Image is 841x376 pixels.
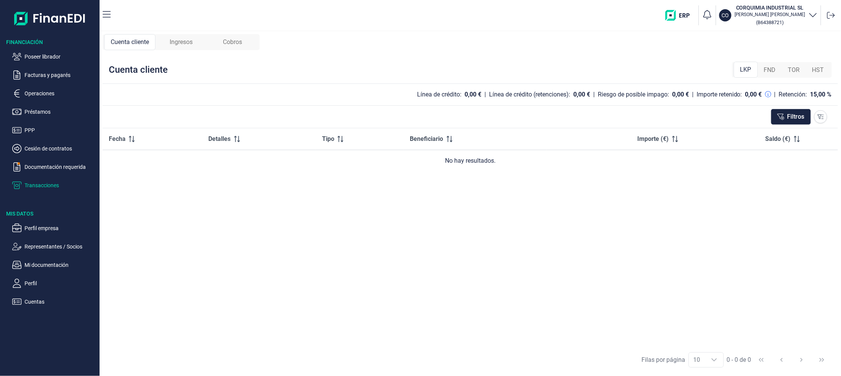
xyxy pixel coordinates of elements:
span: LKP [740,65,751,74]
div: Cuenta cliente [109,64,168,76]
span: Detalles [209,134,231,144]
div: | [692,90,694,99]
span: Cobros [223,38,242,47]
button: PPP [12,126,97,135]
button: Mi documentación [12,260,97,270]
span: Importe (€) [638,134,669,144]
p: Documentación requerida [25,162,97,172]
p: Mi documentación [25,260,97,270]
button: Facturas y pagarés [12,70,97,80]
p: CO [722,11,729,19]
button: Filtros [771,109,811,125]
span: FND [764,65,776,75]
div: Línea de crédito (retenciones): [489,91,570,98]
span: TOR [788,65,800,75]
span: Fecha [109,134,126,144]
div: 0,00 € [465,91,481,98]
div: | [593,90,595,99]
span: Saldo (€) [766,134,791,144]
p: Perfil [25,279,97,288]
span: Beneficiario [410,134,443,144]
button: Documentación requerida [12,162,97,172]
button: First Page [752,351,771,369]
div: Cuenta cliente [104,34,155,50]
p: Perfil empresa [25,224,97,233]
span: Tipo [322,134,334,144]
button: Cesión de contratos [12,144,97,153]
small: Copiar cif [756,20,784,25]
img: Logo de aplicación [14,6,86,31]
div: FND [758,62,782,78]
p: Representantes / Socios [25,242,97,251]
div: Choose [705,353,723,367]
div: No hay resultados. [109,156,832,165]
span: Cuenta cliente [111,38,149,47]
div: Línea de crédito: [417,91,461,98]
div: Retención: [779,91,807,98]
button: Next Page [792,351,811,369]
div: Riesgo de posible impago: [598,91,669,98]
p: Poseer librador [25,52,97,61]
p: [PERSON_NAME] [PERSON_NAME] [735,11,805,18]
span: Ingresos [170,38,193,47]
button: Perfil [12,279,97,288]
button: Perfil empresa [12,224,97,233]
div: TOR [782,62,806,78]
div: 0,00 € [672,91,689,98]
p: Cuentas [25,297,97,306]
div: 15,00 % [810,91,832,98]
div: Cobros [207,34,258,50]
button: Cuentas [12,297,97,306]
div: 0,00 € [745,91,762,98]
button: Transacciones [12,181,97,190]
p: Préstamos [25,107,97,116]
div: | [774,90,776,99]
button: Operaciones [12,89,97,98]
p: Operaciones [25,89,97,98]
div: | [484,90,486,99]
button: COCORQUIMIA INDUSTRIAL SL[PERSON_NAME] [PERSON_NAME](B64388721) [719,4,818,27]
button: Representantes / Socios [12,242,97,251]
p: Transacciones [25,181,97,190]
span: 0 - 0 de 0 [727,357,751,363]
button: Previous Page [772,351,791,369]
div: HST [806,62,830,78]
div: Filas por página [642,355,686,365]
button: Préstamos [12,107,97,116]
img: erp [665,10,695,21]
p: PPP [25,126,97,135]
button: Last Page [813,351,831,369]
div: LKP [734,62,758,78]
button: Poseer librador [12,52,97,61]
div: 0,00 € [573,91,590,98]
h3: CORQUIMIA INDUSTRIAL SL [735,4,805,11]
div: Importe retenido: [697,91,742,98]
span: HST [812,65,824,75]
p: Facturas y pagarés [25,70,97,80]
div: Ingresos [155,34,207,50]
p: Cesión de contratos [25,144,97,153]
